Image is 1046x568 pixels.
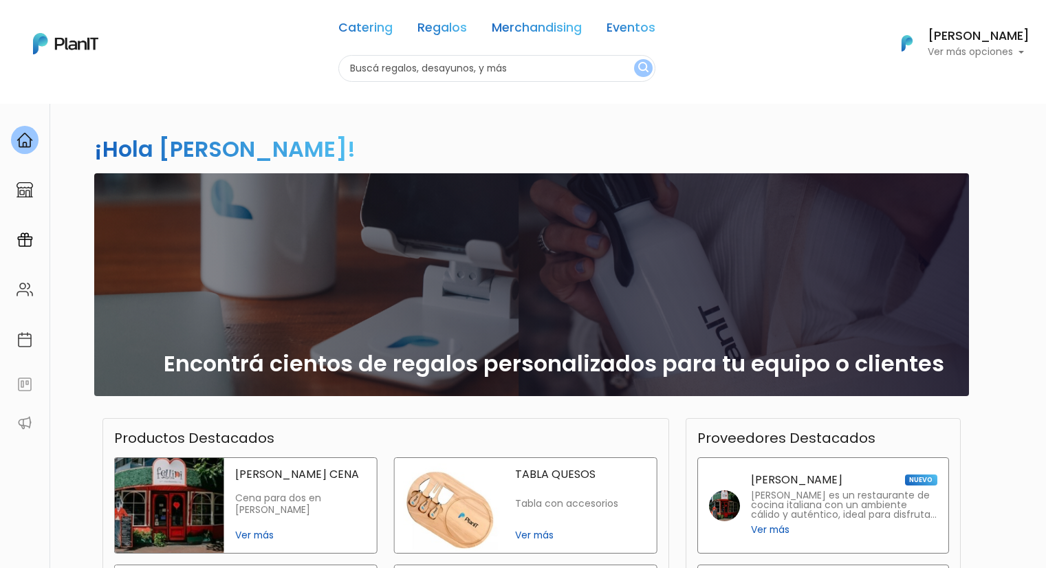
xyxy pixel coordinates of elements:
a: Merchandising [492,22,582,39]
img: marketplace-4ceaa7011d94191e9ded77b95e3339b90024bf715f7c57f8cf31f2d8c509eaba.svg [17,182,33,198]
h2: ¡Hola [PERSON_NAME]! [94,133,356,164]
img: feedback-78b5a0c8f98aac82b08bfc38622c3050aee476f2c9584af64705fc4e61158814.svg [17,376,33,393]
span: Ver más [235,528,366,543]
img: search_button-432b6d5273f82d61273b3651a40e1bd1b912527efae98b1b7a1b2c0702e16a8d.svg [638,62,649,75]
p: [PERSON_NAME] [751,474,842,485]
img: PlanIt Logo [33,33,98,54]
a: tabla quesos TABLA QUESOS Tabla con accesorios Ver más [394,457,657,554]
a: Catering [338,22,393,39]
p: Ver más opciones [928,47,1029,57]
p: [PERSON_NAME] CENA [235,469,366,480]
h2: Encontrá cientos de regalos personalizados para tu equipo o clientes [164,351,944,377]
h3: Proveedores Destacados [697,430,875,446]
span: NUEVO [905,474,937,485]
button: PlanIt Logo [PERSON_NAME] Ver más opciones [884,25,1029,61]
p: TABLA QUESOS [515,469,646,480]
input: Buscá regalos, desayunos, y más [338,55,655,82]
h6: [PERSON_NAME] [928,30,1029,43]
a: fellini cena [PERSON_NAME] CENA Cena para dos en [PERSON_NAME] Ver más [114,457,378,554]
img: tabla quesos [395,458,504,553]
img: partners-52edf745621dab592f3b2c58e3bca9d71375a7ef29c3b500c9f145b62cc070d4.svg [17,415,33,431]
a: Eventos [607,22,655,39]
img: home-e721727adea9d79c4d83392d1f703f7f8bce08238fde08b1acbfd93340b81755.svg [17,132,33,149]
span: Ver más [515,528,646,543]
img: calendar-87d922413cdce8b2cf7b7f5f62616a5cf9e4887200fb71536465627b3292af00.svg [17,331,33,348]
img: fellini cena [115,458,224,553]
p: Tabla con accesorios [515,498,646,510]
img: campaigns-02234683943229c281be62815700db0a1741e53638e28bf9629b52c665b00959.svg [17,232,33,248]
a: [PERSON_NAME] NUEVO [PERSON_NAME] es un restaurante de cocina italiana con un ambiente cálido y a... [697,457,949,554]
img: people-662611757002400ad9ed0e3c099ab2801c6687ba6c219adb57efc949bc21e19d.svg [17,281,33,298]
a: Regalos [417,22,467,39]
p: Cena para dos en [PERSON_NAME] [235,492,366,516]
img: fellini [709,490,740,521]
img: PlanIt Logo [892,28,922,58]
p: [PERSON_NAME] es un restaurante de cocina italiana con un ambiente cálido y auténtico, ideal para... [751,491,937,520]
span: Ver más [751,523,789,537]
h3: Productos Destacados [114,430,274,446]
